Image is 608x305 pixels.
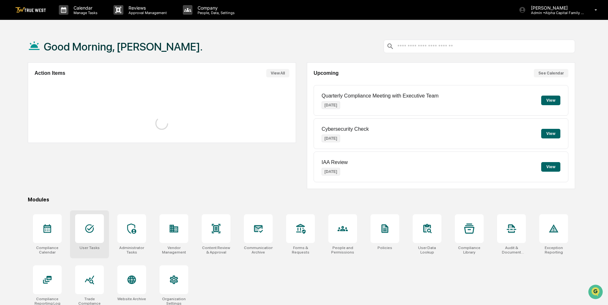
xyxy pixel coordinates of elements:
img: 1746055101610-c473b297-6a78-478c-a979-82029cc54cd1 [6,49,18,60]
a: 🖐️Preclearance [4,78,44,90]
div: Start new chat [22,49,105,55]
h2: Upcoming [314,70,339,76]
div: Compliance Library [455,246,484,254]
button: View All [266,69,289,77]
div: Audit & Document Logs [497,246,526,254]
div: User Tasks [80,246,100,250]
iframe: Open customer support [588,284,605,301]
div: People and Permissions [328,246,357,254]
p: IAA Review [322,160,348,165]
button: View [541,129,560,138]
p: Cybersecurity Check [322,126,369,132]
p: Reviews [123,5,170,11]
h2: Action Items [35,70,65,76]
button: View [541,162,560,172]
img: logo [15,7,46,13]
h1: Good Morning, [PERSON_NAME]. [44,40,203,53]
div: Forms & Requests [286,246,315,254]
div: Website Archive [117,297,146,301]
p: [PERSON_NAME] [526,5,585,11]
span: Data Lookup [13,93,40,99]
div: Vendor Management [160,246,188,254]
p: Company [192,5,238,11]
span: Preclearance [13,81,41,87]
div: 🖐️ [6,81,12,86]
div: 🔎 [6,93,12,98]
span: Attestations [53,81,79,87]
p: Manage Tasks [68,11,101,15]
div: 🗄️ [46,81,51,86]
button: Start new chat [109,51,116,59]
a: 🔎Data Lookup [4,90,43,102]
div: Modules [28,197,575,203]
p: Quarterly Compliance Meeting with Executive Team [322,93,439,99]
button: View [541,96,560,105]
div: Content Review & Approval [202,246,230,254]
p: [DATE] [322,135,340,142]
div: Communications Archive [244,246,273,254]
div: Policies [378,246,392,250]
div: Exception Reporting [539,246,568,254]
div: Administrator Tasks [117,246,146,254]
a: Powered byPylon [45,108,77,113]
a: 🗄️Attestations [44,78,82,90]
div: Compliance Calendar [33,246,62,254]
p: People, Data, Settings [192,11,238,15]
p: Calendar [68,5,101,11]
p: [DATE] [322,101,340,109]
p: Approval Management [123,11,170,15]
p: Admin • Alpha Capital Family Office [526,11,585,15]
div: We're available if you need us! [22,55,81,60]
p: How can we help? [6,13,116,24]
p: [DATE] [322,168,340,176]
span: Pylon [64,108,77,113]
div: User Data Lookup [413,246,441,254]
button: See Calendar [534,69,568,77]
